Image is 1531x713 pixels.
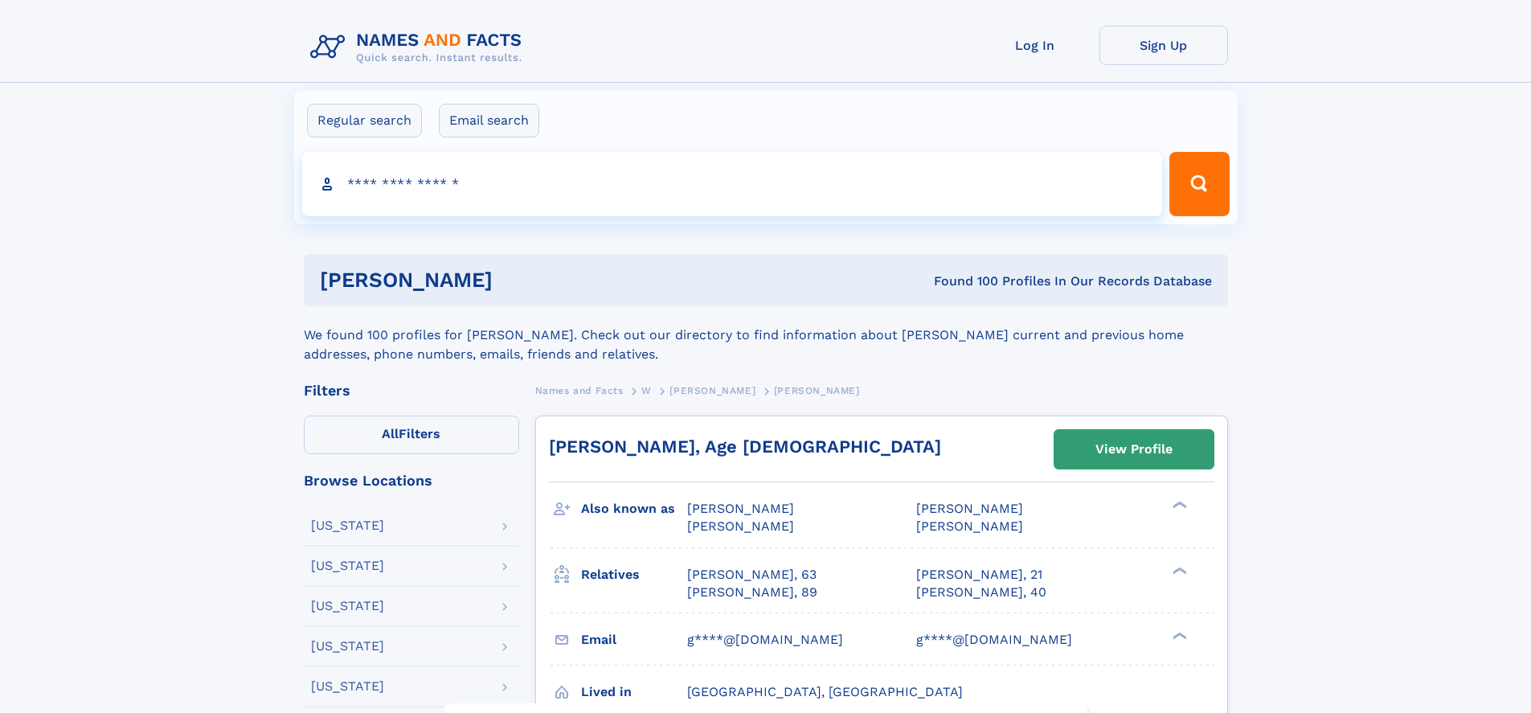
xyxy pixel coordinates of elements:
[687,501,794,516] span: [PERSON_NAME]
[304,26,535,69] img: Logo Names and Facts
[916,518,1023,534] span: [PERSON_NAME]
[581,626,687,654] h3: Email
[581,561,687,588] h3: Relatives
[1099,26,1228,65] a: Sign Up
[311,680,384,693] div: [US_STATE]
[1169,630,1188,641] div: ❯
[1095,431,1173,468] div: View Profile
[307,104,422,137] label: Regular search
[304,383,519,398] div: Filters
[669,380,755,400] a: [PERSON_NAME]
[1054,430,1214,469] a: View Profile
[311,640,384,653] div: [US_STATE]
[669,385,755,396] span: [PERSON_NAME]
[641,385,652,396] span: W
[320,270,714,290] h1: [PERSON_NAME]
[687,566,817,584] a: [PERSON_NAME], 63
[1169,152,1229,216] button: Search Button
[304,473,519,488] div: Browse Locations
[1169,565,1188,576] div: ❯
[687,518,794,534] span: [PERSON_NAME]
[774,385,860,396] span: [PERSON_NAME]
[549,436,941,457] a: [PERSON_NAME], Age [DEMOGRAPHIC_DATA]
[581,495,687,522] h3: Also known as
[687,684,963,699] span: [GEOGRAPHIC_DATA], [GEOGRAPHIC_DATA]
[916,501,1023,516] span: [PERSON_NAME]
[1169,500,1188,510] div: ❯
[439,104,539,137] label: Email search
[916,584,1046,601] a: [PERSON_NAME], 40
[971,26,1099,65] a: Log In
[311,559,384,572] div: [US_STATE]
[311,519,384,532] div: [US_STATE]
[535,380,624,400] a: Names and Facts
[311,600,384,613] div: [US_STATE]
[304,306,1228,364] div: We found 100 profiles for [PERSON_NAME]. Check out our directory to find information about [PERSO...
[304,416,519,454] label: Filters
[382,426,399,441] span: All
[302,152,1163,216] input: search input
[581,678,687,706] h3: Lived in
[641,380,652,400] a: W
[687,584,817,601] a: [PERSON_NAME], 89
[916,566,1042,584] a: [PERSON_NAME], 21
[713,272,1212,290] div: Found 100 Profiles In Our Records Database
